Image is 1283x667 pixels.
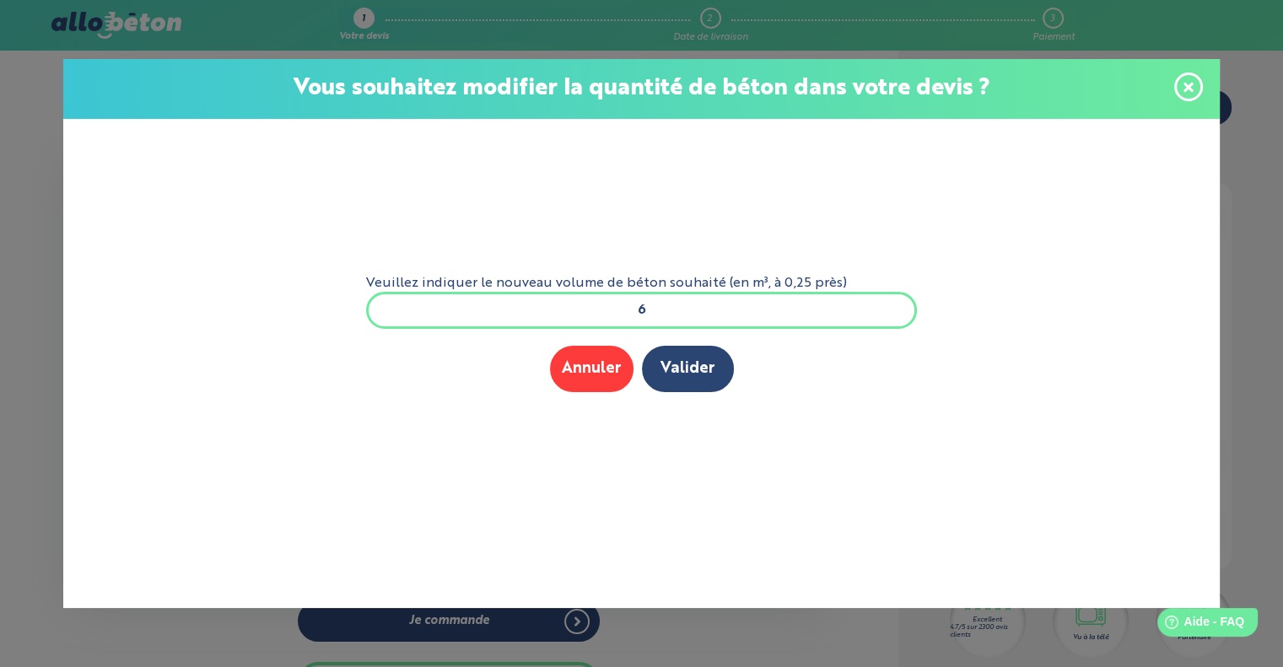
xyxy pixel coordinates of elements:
[550,346,633,392] button: Annuler
[642,346,734,392] button: Valider
[1133,601,1264,648] iframe: Help widget launcher
[366,292,918,329] input: xxx
[366,276,918,291] label: Veuillez indiquer le nouveau volume de béton souhaité (en m³, à 0,25 près)
[80,76,1203,102] p: Vous souhaitez modifier la quantité de béton dans votre devis ?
